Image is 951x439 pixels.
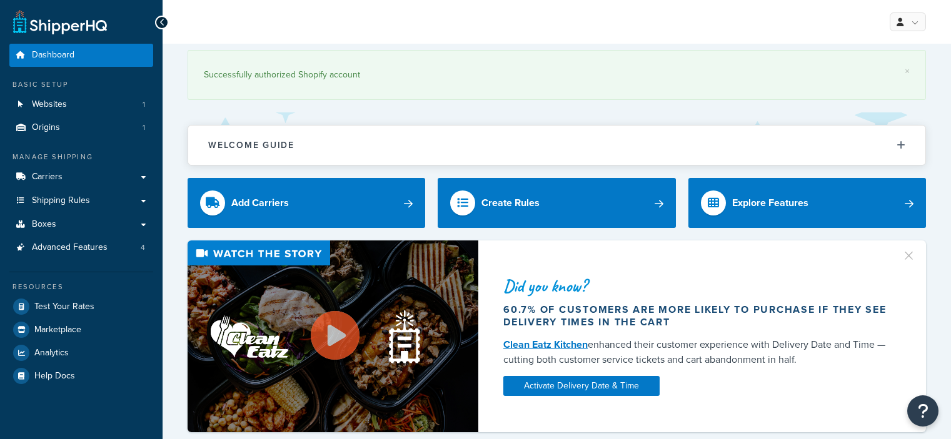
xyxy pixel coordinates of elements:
[141,242,145,253] span: 4
[503,337,588,352] a: Clean Eatz Kitchen
[9,236,153,259] li: Advanced Features
[688,178,926,228] a: Explore Features
[9,189,153,212] a: Shipping Rules
[503,376,660,396] a: Activate Delivery Date & Time
[503,337,892,367] div: enhanced their customer experience with Delivery Date and Time — cutting both customer service ti...
[231,194,289,212] div: Add Carriers
[32,99,67,110] span: Websites
[9,342,153,364] a: Analytics
[34,348,69,358] span: Analytics
[9,165,153,189] a: Carriers
[32,172,63,182] span: Carriers
[188,126,925,165] button: Welcome Guide
[32,50,74,61] span: Dashboard
[204,66,910,84] div: Successfully authorized Shopify account
[9,282,153,292] div: Resources
[481,194,540,212] div: Create Rules
[34,371,75,382] span: Help Docs
[9,93,153,116] a: Websites1
[34,325,81,335] span: Marketplace
[32,242,108,253] span: Advanced Features
[905,66,910,76] a: ×
[9,295,153,318] a: Test Your Rates
[9,44,153,67] a: Dashboard
[503,303,892,328] div: 60.7% of customers are more likely to purchase if they see delivery times in the cart
[438,178,675,228] a: Create Rules
[32,122,60,133] span: Origins
[9,93,153,116] li: Websites
[188,240,478,432] img: Video thumbnail
[9,213,153,236] a: Boxes
[143,99,145,110] span: 1
[503,277,892,295] div: Did you know?
[732,194,808,212] div: Explore Features
[9,116,153,139] a: Origins1
[9,365,153,387] a: Help Docs
[9,116,153,139] li: Origins
[208,141,294,150] h2: Welcome Guide
[32,195,90,206] span: Shipping Rules
[9,318,153,341] a: Marketplace
[9,236,153,259] a: Advanced Features4
[143,122,145,133] span: 1
[34,302,94,312] span: Test Your Rates
[9,79,153,90] div: Basic Setup
[907,395,938,427] button: Open Resource Center
[32,219,56,230] span: Boxes
[188,178,425,228] a: Add Carriers
[9,152,153,162] div: Manage Shipping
